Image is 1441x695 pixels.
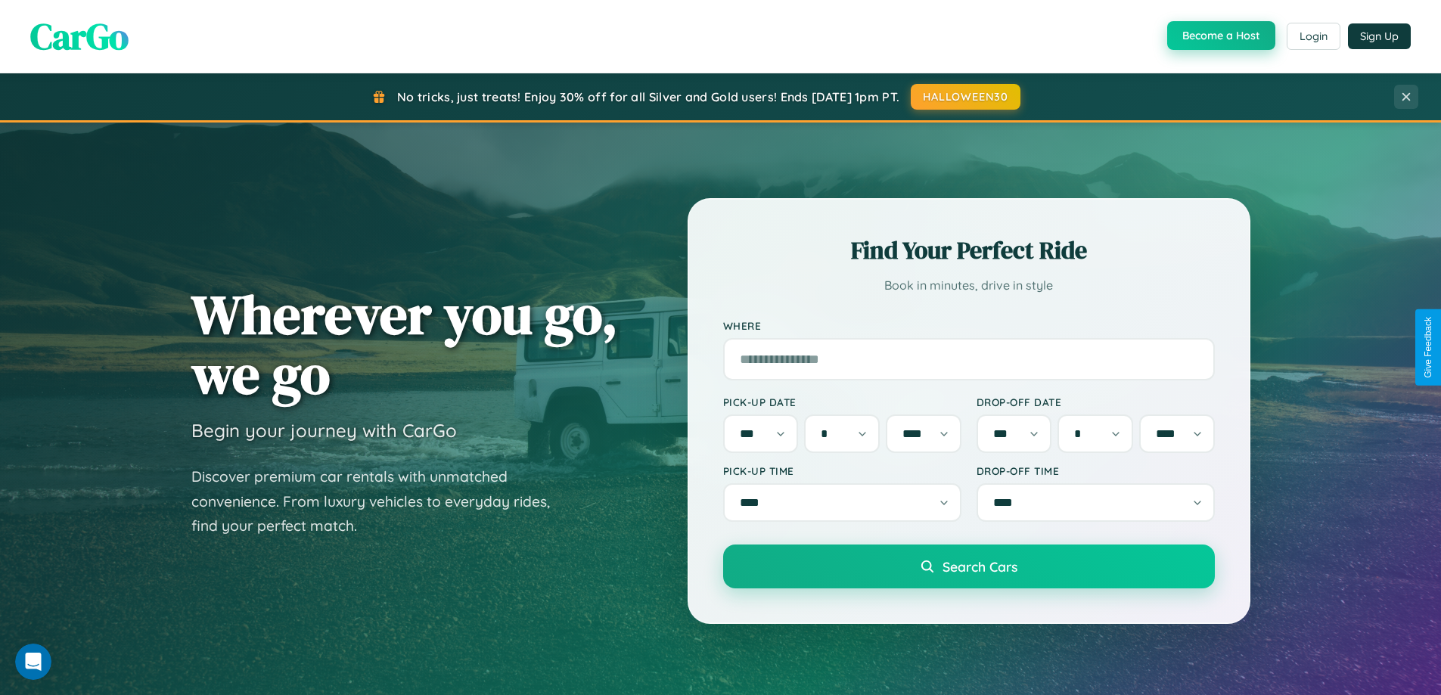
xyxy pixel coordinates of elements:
div: Give Feedback [1423,317,1433,378]
label: Pick-up Date [723,396,961,408]
h2: Find Your Perfect Ride [723,234,1215,267]
button: Login [1287,23,1340,50]
label: Drop-off Time [977,464,1215,477]
span: CarGo [30,11,129,61]
span: No tricks, just treats! Enjoy 30% off for all Silver and Gold users! Ends [DATE] 1pm PT. [397,89,899,104]
button: HALLOWEEN30 [911,84,1020,110]
button: Sign Up [1348,23,1411,49]
p: Discover premium car rentals with unmatched convenience. From luxury vehicles to everyday rides, ... [191,464,570,538]
p: Book in minutes, drive in style [723,275,1215,296]
iframe: Intercom live chat [15,644,51,680]
label: Pick-up Time [723,464,961,477]
h1: Wherever you go, we go [191,284,618,404]
label: Where [723,319,1215,332]
button: Become a Host [1167,21,1275,50]
h3: Begin your journey with CarGo [191,419,457,442]
button: Search Cars [723,545,1215,588]
label: Drop-off Date [977,396,1215,408]
span: Search Cars [943,558,1017,575]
